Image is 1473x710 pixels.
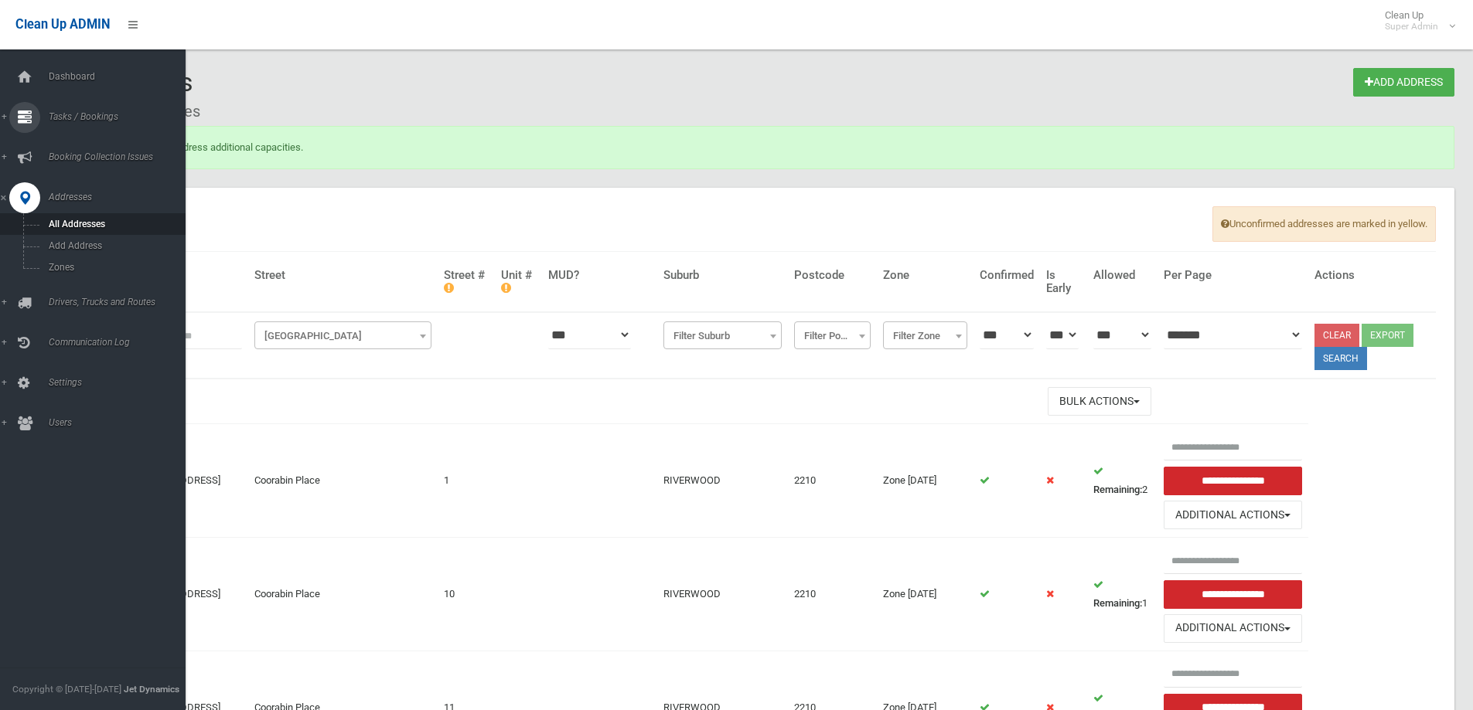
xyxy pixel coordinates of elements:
td: 2210 [788,538,877,651]
h4: Allowed [1093,269,1151,282]
span: Tasks / Bookings [44,111,197,122]
h4: Confirmed [980,269,1034,282]
button: Additional Actions [1164,614,1303,643]
span: Booking Collection Issues [44,151,197,162]
h4: Actions [1314,269,1430,282]
td: 10 [438,538,495,651]
h4: Street [254,269,431,282]
h4: Suburb [663,269,782,282]
td: RIVERWOOD [657,424,788,538]
td: Coorabin Place [248,424,438,538]
h4: Postcode [794,269,871,282]
button: Search [1314,347,1367,370]
h4: Per Page [1164,269,1303,282]
span: Unconfirmed addresses are marked in yellow. [1212,206,1436,242]
span: Clean Up ADMIN [15,17,110,32]
h4: Street # [444,269,489,294]
div: Successfully update address additional capacities. [68,126,1454,169]
td: 1 [1087,538,1157,651]
span: Clean Up [1377,9,1454,32]
span: Filter Street [254,321,431,349]
span: Filter Street [258,325,428,347]
h4: MUD? [548,269,651,282]
span: Zones [44,262,184,273]
td: Zone [DATE] [877,424,973,538]
td: Zone [DATE] [877,538,973,651]
span: Filter Suburb [663,321,782,349]
td: 1 [438,424,495,538]
strong: Remaining: [1093,597,1142,609]
a: Clear [1314,324,1359,347]
span: Filter Zone [887,325,963,347]
span: Filter Zone [883,321,967,349]
button: Export [1362,324,1413,347]
span: Dashboard [44,71,197,82]
span: Filter Suburb [667,325,778,347]
span: Communication Log [44,337,197,348]
span: Users [44,417,197,428]
h4: Address [131,269,242,282]
strong: Jet Dynamics [124,684,179,695]
h4: Is Early [1046,269,1082,294]
span: Addresses [44,192,197,202]
span: Drivers, Trucks and Routes [44,297,197,307]
span: Filter Postcode [794,321,871,349]
span: Filter Postcode [798,325,867,347]
td: RIVERWOOD [657,538,788,651]
span: Copyright © [DATE]-[DATE] [12,684,121,695]
strong: Remaining: [1093,484,1142,495]
button: Bulk Actions [1048,387,1151,416]
td: Coorabin Place [248,538,438,651]
button: Additional Actions [1164,501,1303,529]
span: Settings [44,377,197,388]
td: 2 [1087,424,1157,538]
small: Super Admin [1385,21,1438,32]
span: All Addresses [44,219,184,229]
td: 2210 [788,424,877,538]
h4: Unit # [501,269,536,294]
span: Add Address [44,240,184,251]
h4: Zone [883,269,967,282]
a: Add Address [1353,68,1454,97]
